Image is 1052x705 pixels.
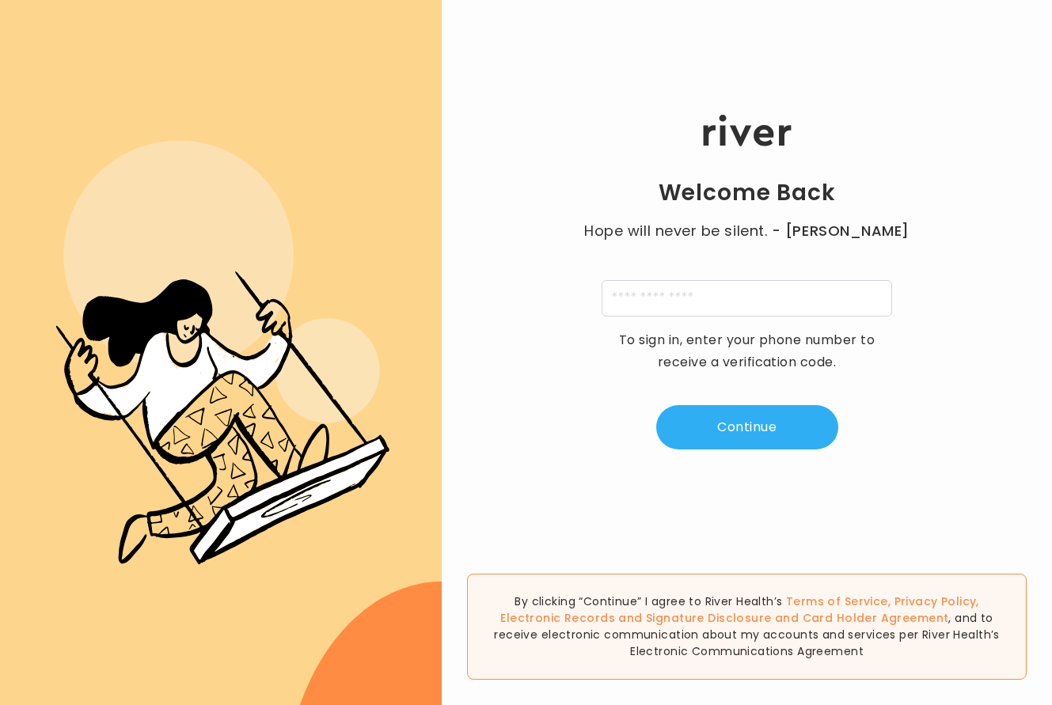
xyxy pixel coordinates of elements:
p: To sign in, enter your phone number to receive a verification code. [609,329,886,373]
div: By clicking “Continue” I agree to River Health’s [467,574,1027,680]
button: Continue [656,405,838,449]
a: Terms of Service [786,593,888,609]
a: Card Holder Agreement [803,610,949,626]
span: , , and [500,593,978,626]
span: , and to receive electronic communication about my accounts and services per River Health’s Elect... [494,610,999,659]
a: Privacy Policy [894,593,977,609]
a: Electronic Records and Signature Disclosure [500,610,771,626]
h1: Welcome Back [659,179,836,207]
span: - [PERSON_NAME] [772,220,910,242]
p: Hope will never be silent. [569,220,925,242]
